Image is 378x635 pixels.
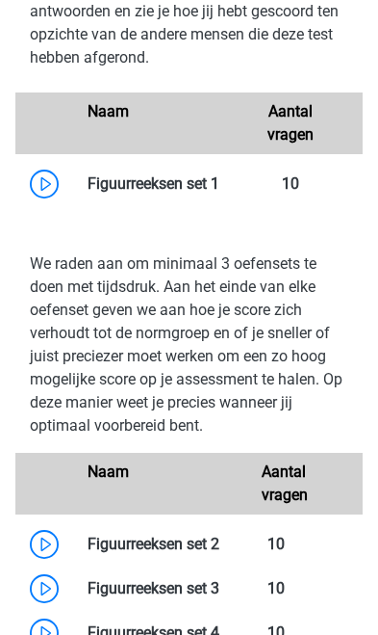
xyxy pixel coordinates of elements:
[247,461,305,507] div: Aantal vragen
[73,533,247,556] div: Figuurreeksen set 2
[30,252,348,437] p: We raden aan om minimaal 3 oefensets te doen met tijdsdruk. Aan het einde van elke oefenset geven...
[247,100,334,146] div: Aantal vragen
[73,172,247,196] div: Figuurreeksen set 1
[73,461,247,507] div: Naam
[73,577,247,600] div: Figuurreeksen set 3
[73,100,247,146] div: Naam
